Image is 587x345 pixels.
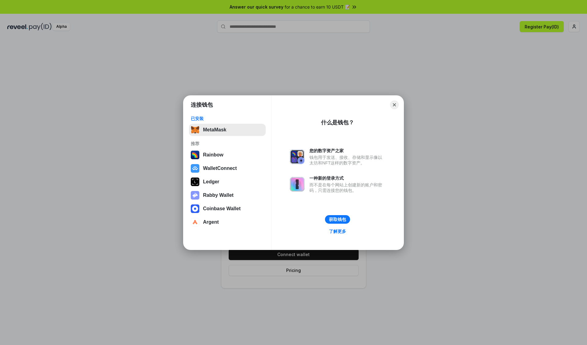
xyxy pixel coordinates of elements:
[203,206,241,211] div: Coinbase Wallet
[189,216,266,228] button: Argent
[329,229,346,234] div: 了解更多
[309,182,385,193] div: 而不是在每个网站上创建新的账户和密码，只需连接您的钱包。
[191,191,199,200] img: svg+xml,%3Csvg%20xmlns%3D%22http%3A%2F%2Fwww.w3.org%2F2000%2Fsvg%22%20fill%3D%22none%22%20viewBox...
[191,204,199,213] img: svg+xml,%3Csvg%20width%3D%2228%22%20height%3D%2228%22%20viewBox%3D%220%200%2028%2028%22%20fill%3D...
[203,152,223,158] div: Rainbow
[191,178,199,186] img: svg+xml,%3Csvg%20xmlns%3D%22http%3A%2F%2Fwww.w3.org%2F2000%2Fsvg%22%20width%3D%2228%22%20height%3...
[309,155,385,166] div: 钱包用于发送、接收、存储和显示像以太坊和NFT这样的数字资产。
[309,148,385,153] div: 您的数字资产之家
[325,227,350,235] a: 了解更多
[191,126,199,134] img: svg+xml,%3Csvg%20fill%3D%22none%22%20height%3D%2233%22%20viewBox%3D%220%200%2035%2033%22%20width%...
[325,215,350,224] button: 获取钱包
[189,189,266,201] button: Rabby Wallet
[321,119,354,126] div: 什么是钱包？
[203,193,234,198] div: Rabby Wallet
[191,164,199,173] img: svg+xml,%3Csvg%20width%3D%2228%22%20height%3D%2228%22%20viewBox%3D%220%200%2028%2028%22%20fill%3D...
[290,149,305,164] img: svg+xml,%3Csvg%20xmlns%3D%22http%3A%2F%2Fwww.w3.org%2F2000%2Fsvg%22%20fill%3D%22none%22%20viewBox...
[203,166,237,171] div: WalletConnect
[189,176,266,188] button: Ledger
[191,116,264,121] div: 已安装
[290,177,305,192] img: svg+xml,%3Csvg%20xmlns%3D%22http%3A%2F%2Fwww.w3.org%2F2000%2Fsvg%22%20fill%3D%22none%22%20viewBox...
[390,101,399,109] button: Close
[309,175,385,181] div: 一种新的登录方式
[203,219,219,225] div: Argent
[189,162,266,174] button: WalletConnect
[203,179,219,185] div: Ledger
[203,127,226,133] div: MetaMask
[191,218,199,226] img: svg+xml,%3Csvg%20width%3D%2228%22%20height%3D%2228%22%20viewBox%3D%220%200%2028%2028%22%20fill%3D...
[189,124,266,136] button: MetaMask
[191,101,213,108] h1: 连接钱包
[189,203,266,215] button: Coinbase Wallet
[329,217,346,222] div: 获取钱包
[189,149,266,161] button: Rainbow
[191,141,264,146] div: 推荐
[191,151,199,159] img: svg+xml,%3Csvg%20width%3D%22120%22%20height%3D%22120%22%20viewBox%3D%220%200%20120%20120%22%20fil...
